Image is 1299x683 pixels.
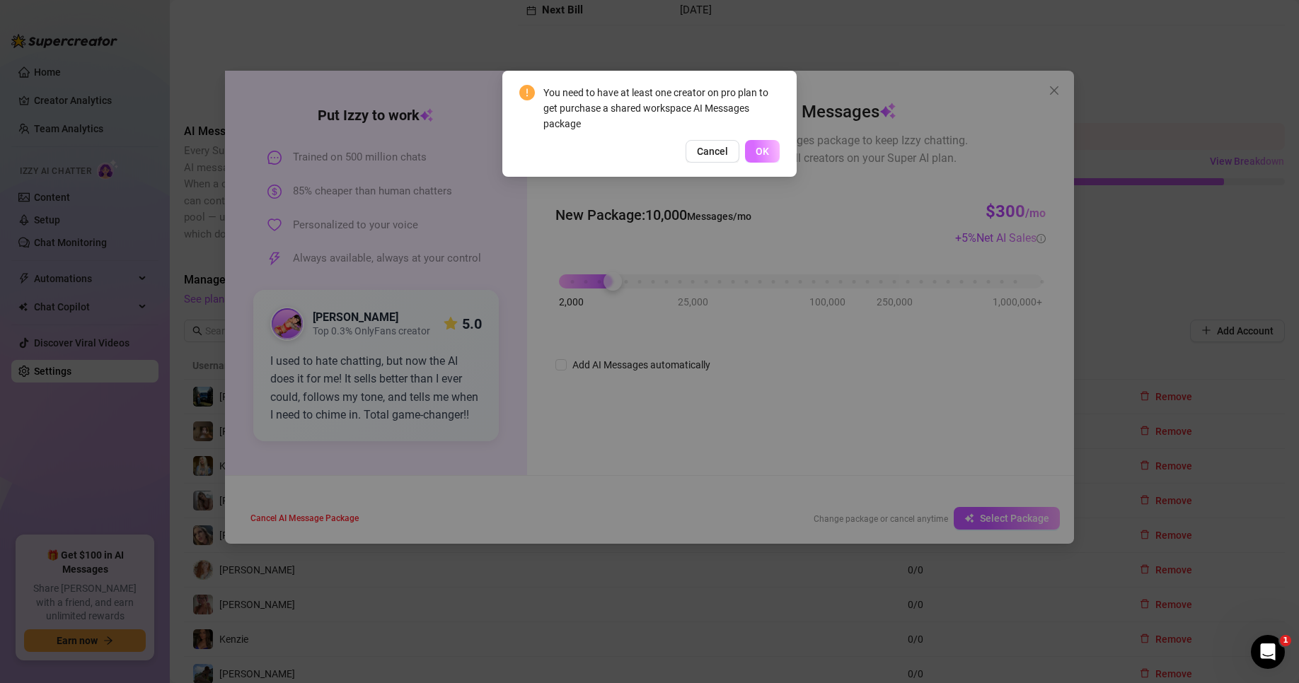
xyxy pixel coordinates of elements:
[756,146,769,157] span: OK
[1280,635,1291,646] span: 1
[697,146,728,157] span: Cancel
[686,140,739,163] button: Cancel
[1251,635,1285,669] iframe: Intercom live chat
[519,85,535,100] span: exclamation-circle
[745,140,780,163] button: OK
[543,85,780,132] div: You need to have at least one creator on pro plan to get purchase a shared workspace AI Messages ...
